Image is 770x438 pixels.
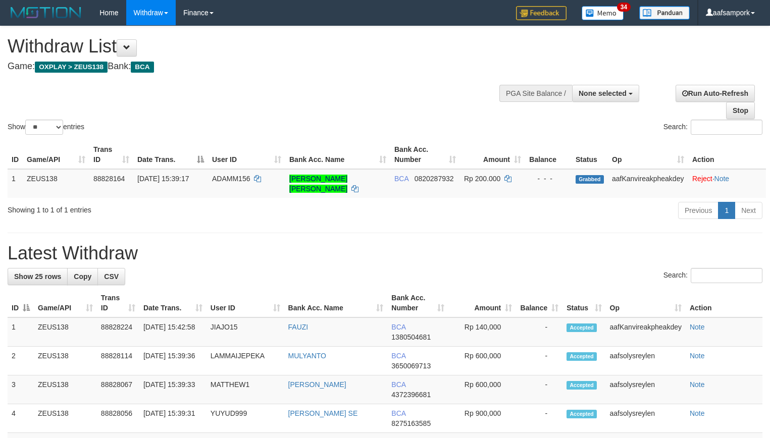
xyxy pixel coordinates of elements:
th: Game/API: activate to sort column ascending [23,140,89,169]
td: - [516,404,562,433]
td: aafsolysreylen [606,404,686,433]
a: Run Auto-Refresh [676,85,755,102]
th: Trans ID: activate to sort column ascending [89,140,133,169]
span: BCA [391,380,405,389]
span: Accepted [567,410,597,418]
th: Balance: activate to sort column ascending [516,289,562,317]
span: BCA [394,175,408,183]
td: 88828067 [97,375,139,404]
select: Showentries [25,120,63,135]
a: Previous [678,202,718,219]
th: Game/API: activate to sort column ascending [34,289,97,317]
th: Date Trans.: activate to sort column ascending [139,289,207,317]
td: ZEUS138 [23,169,89,198]
td: - [516,347,562,375]
td: 88828056 [97,404,139,433]
th: Op: activate to sort column ascending [608,140,688,169]
td: [DATE] 15:39:36 [139,347,207,375]
h1: Latest Withdraw [8,243,762,263]
th: Bank Acc. Name: activate to sort column ascending [284,289,388,317]
span: BCA [391,323,405,331]
td: - [516,375,562,404]
td: [DATE] 15:42:58 [139,317,207,347]
a: [PERSON_NAME] [288,380,346,389]
a: CSV [97,268,125,285]
td: ZEUS138 [34,404,97,433]
td: YUYUD999 [207,404,284,433]
button: None selected [572,85,639,102]
td: 2 [8,347,34,375]
a: MULYANTO [288,352,326,360]
span: Grabbed [576,175,604,184]
a: Show 25 rows [8,268,68,285]
span: 34 [617,3,631,12]
span: CSV [104,272,119,281]
th: Amount: activate to sort column ascending [460,140,525,169]
label: Search: [663,268,762,283]
td: [DATE] 15:39:31 [139,404,207,433]
div: - - - [529,174,568,184]
td: aafKanvireakpheakdey [608,169,688,198]
td: aafsolysreylen [606,375,686,404]
span: Copy 3650069713 to clipboard [391,362,431,370]
span: BCA [391,352,405,360]
label: Show entries [8,120,84,135]
span: 88828164 [93,175,125,183]
th: Bank Acc. Number: activate to sort column ascending [387,289,448,317]
span: Accepted [567,323,597,332]
td: Rp 600,000 [448,347,516,375]
img: Feedback.jpg [516,6,567,20]
a: Note [690,409,705,417]
span: Copy 8275163585 to clipboard [391,419,431,427]
span: Copy 0820287932 to clipboard [415,175,454,183]
span: Accepted [567,352,597,361]
td: 4 [8,404,34,433]
a: 1 [718,202,735,219]
a: [PERSON_NAME] [PERSON_NAME] [289,175,347,193]
span: Copy [74,272,91,281]
td: 1 [8,317,34,347]
td: · [688,169,766,198]
td: Rp 600,000 [448,375,516,404]
th: User ID: activate to sort column ascending [208,140,285,169]
a: [PERSON_NAME] SE [288,409,358,417]
td: ZEUS138 [34,317,97,347]
a: Next [735,202,762,219]
th: Action [686,289,762,317]
th: Bank Acc. Name: activate to sort column ascending [285,140,390,169]
a: Note [690,323,705,331]
td: Rp 140,000 [448,317,516,347]
th: User ID: activate to sort column ascending [207,289,284,317]
th: Amount: activate to sort column ascending [448,289,516,317]
td: 88828224 [97,317,139,347]
span: OXPLAY > ZEUS138 [35,62,108,73]
a: Copy [67,268,98,285]
td: 88828114 [97,347,139,375]
td: aafsolysreylen [606,347,686,375]
a: Reject [692,175,712,183]
a: Note [714,175,730,183]
td: 1 [8,169,23,198]
a: FAUZI [288,323,309,331]
td: ZEUS138 [34,375,97,404]
td: 3 [8,375,34,404]
th: Trans ID: activate to sort column ascending [97,289,139,317]
span: Rp 200.000 [464,175,500,183]
th: Op: activate to sort column ascending [606,289,686,317]
a: Stop [726,102,755,119]
td: - [516,317,562,347]
td: aafKanvireakpheakdey [606,317,686,347]
input: Search: [691,268,762,283]
h4: Game: Bank: [8,62,503,72]
th: Action [688,140,766,169]
img: MOTION_logo.png [8,5,84,20]
th: Date Trans.: activate to sort column descending [133,140,208,169]
span: Show 25 rows [14,272,61,281]
h1: Withdraw List [8,36,503,57]
a: Note [690,380,705,389]
span: [DATE] 15:39:17 [137,175,189,183]
th: ID [8,140,23,169]
a: Note [690,352,705,360]
th: Status [572,140,608,169]
th: Status: activate to sort column ascending [562,289,605,317]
